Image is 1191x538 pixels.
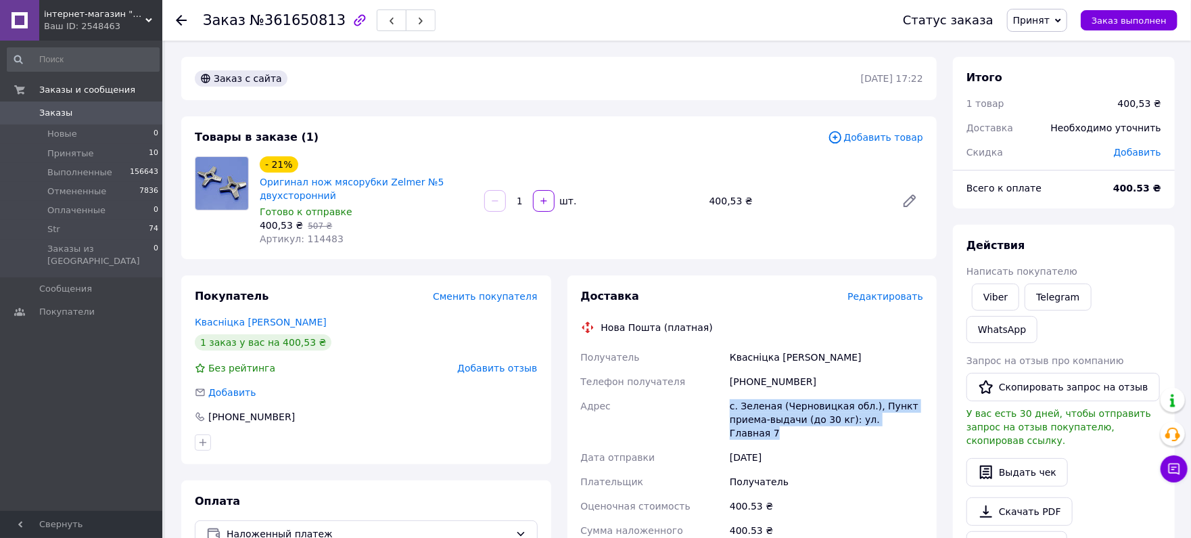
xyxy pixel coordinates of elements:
div: [PHONE_NUMBER] [727,369,926,394]
span: Итого [966,71,1002,84]
div: Нова Пошта (платная) [598,321,716,334]
span: Написать покупателю [966,266,1077,277]
span: 74 [149,223,158,236]
div: 400,53 ₴ [704,192,891,210]
div: - 21% [260,156,298,173]
span: Оплаченные [47,204,106,217]
span: Всего к оплате [966,183,1042,194]
span: Адрес [581,401,611,411]
div: Ваш ID: 2548463 [44,20,162,32]
time: [DATE] 17:22 [861,73,923,84]
button: Чат с покупателем [1161,455,1188,483]
span: Заказы из [GEOGRAPHIC_DATA] [47,243,154,267]
div: шт. [556,194,578,208]
span: 0 [154,204,158,217]
span: Оплата [195,495,240,508]
span: Заказ [203,12,246,28]
div: Статус заказа [903,14,994,27]
span: Телефон получателя [581,376,686,387]
span: У вас есть 30 дней, чтобы отправить запрос на отзыв покупателю, скопировав ссылку. [966,408,1151,446]
span: 1 товар [966,98,1004,109]
span: 10 [149,148,158,160]
span: Скидка [966,147,1003,158]
span: Покупатель [195,290,268,302]
span: Доставка [966,122,1013,133]
div: [PHONE_NUMBER] [207,410,296,424]
a: Квасніцка [PERSON_NAME] [195,317,327,328]
span: Плательщик [581,476,644,487]
span: Добавить отзыв [457,363,537,374]
span: Запрос на отзыв про компанию [966,355,1124,366]
span: Готово к отправке [260,206,352,217]
span: Принят [1013,15,1050,26]
span: Сменить покупателя [433,291,537,302]
a: Оригинал нож мясорубки Zelmer №5 двухсторонний [260,177,444,201]
div: 400.53 ₴ [727,494,926,518]
div: 1 заказ у вас на 400,53 ₴ [195,334,331,351]
span: Отмененные [47,185,106,198]
div: Квасніцка [PERSON_NAME] [727,345,926,369]
span: 0 [154,128,158,140]
a: Telegram [1025,284,1091,311]
button: Выдать чек [966,458,1068,487]
span: Артикул: 114483 [260,233,344,244]
span: Без рейтинга [208,363,275,374]
span: Заказы и сообщения [39,84,135,96]
span: Дата отправки [581,452,655,463]
span: Доставка [581,290,640,302]
span: Добавить товар [828,130,923,145]
div: Необходимо уточнить [1043,113,1169,143]
a: WhatsApp [966,316,1037,343]
span: інтернет-магазин "Ремонтируем Сами" [44,8,145,20]
a: Скачать PDF [966,497,1073,526]
a: Редактировать [896,187,923,215]
span: Сообщения [39,283,92,295]
div: [DATE] [727,445,926,470]
span: Редактировать [847,291,923,302]
a: Viber [972,284,1019,311]
span: Принятые [47,148,94,160]
span: 7836 [139,185,158,198]
span: Выполненные [47,166,112,179]
img: Оригинал нож мясорубки Zelmer №5 двухсторонний [195,157,248,210]
span: Заказ выполнен [1092,16,1167,26]
span: Str [47,223,60,236]
b: 400.53 ₴ [1113,183,1161,194]
button: Скопировать запрос на отзыв [966,373,1160,401]
div: с. Зеленая (Черновицкая обл.), Пункт приема-выдачи (до 30 кг): ул. Главная 7 [727,394,926,445]
span: Получатель [581,352,640,363]
span: №361650813 [250,12,346,28]
input: Поиск [7,47,160,72]
div: 400,53 ₴ [1118,97,1161,110]
span: 400,53 ₴ [260,220,303,231]
span: Заказы [39,107,72,119]
button: Заказ выполнен [1081,10,1177,30]
div: Заказ с сайта [195,70,287,87]
span: Товары в заказе (1) [195,131,319,143]
span: Новые [47,128,77,140]
div: Получатель [727,470,926,494]
span: Оценочная стоимость [581,501,691,512]
span: Действия [966,239,1025,252]
span: Покупатели [39,306,95,318]
span: 0 [154,243,158,267]
div: Вернуться назад [176,14,187,27]
span: 507 ₴ [308,221,332,231]
span: Добавить [1114,147,1161,158]
span: Добавить [208,387,256,398]
span: 156643 [130,166,158,179]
